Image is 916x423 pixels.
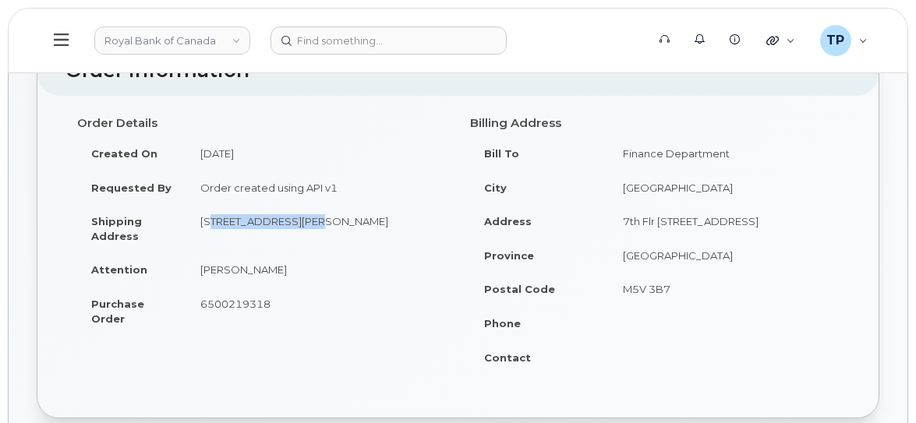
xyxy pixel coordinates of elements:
[609,272,839,306] td: M5V 3B7
[91,147,157,160] strong: Created On
[91,182,172,194] strong: Requested By
[271,26,507,55] input: Find something...
[186,252,447,287] td: [PERSON_NAME]
[77,117,447,130] h4: Order Details
[484,147,519,160] strong: Bill To
[65,60,851,82] h2: Order Information
[94,26,250,55] a: Royal Bank of Canada
[484,317,521,330] strong: Phone
[609,136,839,171] td: Finance Department
[470,117,840,130] h4: Billing Address
[186,204,447,252] td: [STREET_ADDRESS][PERSON_NAME]
[755,25,806,56] div: Quicklinks
[484,351,531,364] strong: Contact
[186,136,447,171] td: [DATE]
[484,283,555,295] strong: Postal Code
[91,263,147,276] strong: Attention
[186,171,447,205] td: Order created using API v1
[484,182,507,194] strong: City
[609,238,839,273] td: [GEOGRAPHIC_DATA]
[200,298,271,310] span: 6500219318
[809,25,879,56] div: Tyler Pollock
[91,298,144,325] strong: Purchase Order
[484,215,532,227] strong: Address
[484,249,534,262] strong: Province
[609,204,839,238] td: 7th Flr [STREET_ADDRESS]
[609,171,839,205] td: [GEOGRAPHIC_DATA]
[91,215,142,242] strong: Shipping Address
[826,31,844,50] span: TP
